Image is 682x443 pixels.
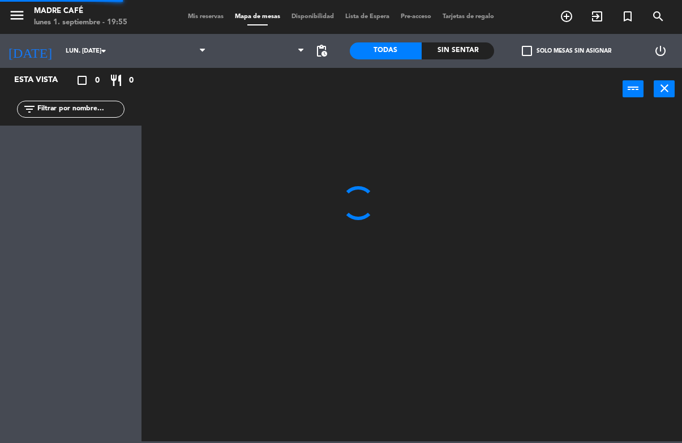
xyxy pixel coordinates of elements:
div: lunes 1. septiembre - 19:55 [34,17,127,28]
i: search [651,10,665,23]
span: Pre-acceso [395,14,437,20]
div: Esta vista [6,74,82,87]
span: Mis reservas [182,14,229,20]
i: exit_to_app [590,10,604,23]
span: RESERVAR MESA [551,7,582,26]
span: check_box_outline_blank [522,46,532,56]
i: turned_in_not [621,10,634,23]
i: power_input [627,81,640,95]
input: Filtrar por nombre... [36,103,124,115]
div: Sin sentar [422,42,494,59]
span: Mapa de mesas [229,14,286,20]
span: 0 [95,74,100,87]
i: menu [8,7,25,24]
i: add_circle_outline [560,10,573,23]
i: filter_list [23,102,36,116]
label: Solo mesas sin asignar [522,46,611,56]
span: BUSCAR [643,7,674,26]
div: Madre Café [34,6,127,17]
span: Lista de Espera [340,14,395,20]
i: restaurant [109,74,123,87]
span: Disponibilidad [286,14,340,20]
span: Tarjetas de regalo [437,14,500,20]
i: arrow_drop_down [97,44,110,58]
i: crop_square [75,74,89,87]
span: 0 [129,74,134,87]
button: power_input [623,80,644,97]
i: close [658,81,671,95]
div: Todas [350,42,422,59]
i: power_settings_new [654,44,667,58]
span: WALK IN [582,7,612,26]
span: pending_actions [315,44,328,58]
span: Reserva especial [612,7,643,26]
button: menu [8,7,25,28]
button: close [654,80,675,97]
